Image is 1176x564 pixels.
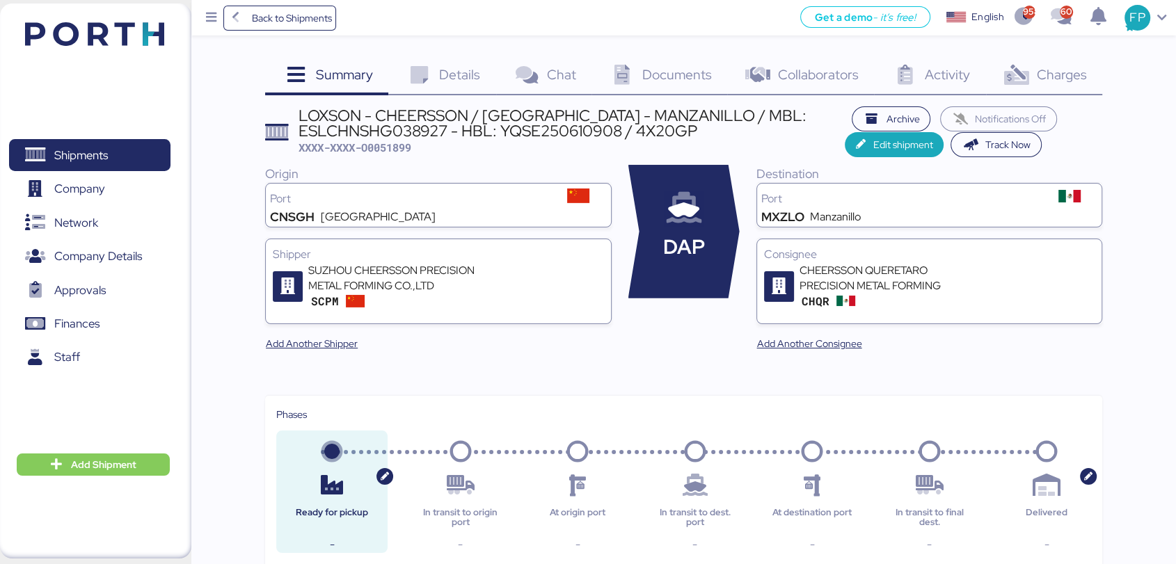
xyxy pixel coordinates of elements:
[299,108,845,139] div: LOXSON - CHEERSSON / [GEOGRAPHIC_DATA] - MANZANILLO / MBL: ESLCHNSHG038927 - HBL: YQSE250610908 /...
[9,308,170,340] a: Finances
[764,246,1095,263] div: Consignee
[71,456,136,473] span: Add Shipment
[270,193,550,204] div: Port
[800,263,967,293] div: CHEERSSON QUERETARO PRECISION METAL FORMING
[54,246,142,266] span: Company Details
[852,106,931,131] button: Archive
[251,10,331,26] span: Back to Shipments
[845,132,944,157] button: Edit shipment
[266,335,358,352] span: Add Another Shipper
[884,508,974,528] div: In transit to final dest.
[9,139,170,171] a: Shipments
[439,65,480,83] span: Details
[17,453,170,476] button: Add Shipment
[416,536,505,553] div: -
[940,106,1057,131] button: Notifications Off
[321,211,436,223] div: [GEOGRAPHIC_DATA]
[1002,536,1091,553] div: -
[9,173,170,205] a: Company
[971,10,1003,24] div: English
[54,280,106,300] span: Approvals
[223,6,337,31] a: Back to Shipments
[768,536,857,553] div: -
[884,536,974,553] div: -
[265,165,611,183] div: Origin
[9,341,170,373] a: Staff
[276,407,1091,422] div: Phases
[975,111,1046,127] span: Notifications Off
[533,536,622,553] div: -
[985,136,1031,153] span: Track Now
[1129,8,1145,26] span: FP
[1036,65,1086,83] span: Charges
[778,65,859,83] span: Collaborators
[416,508,505,528] div: In transit to origin port
[287,508,376,528] div: Ready for pickup
[650,536,739,553] div: -
[54,213,98,233] span: Network
[546,65,575,83] span: Chat
[642,65,712,83] span: Documents
[886,111,919,127] span: Archive
[308,263,475,293] div: SUZHOU CHEERSSON PRECISION METAL FORMING CO.,LTD
[650,508,739,528] div: In transit to dest. port
[273,246,603,263] div: Shipper
[951,132,1042,157] button: Track Now
[287,536,376,553] div: -
[54,145,108,166] span: Shipments
[663,232,705,262] span: DAP
[768,508,857,528] div: At destination port
[54,347,80,367] span: Staff
[761,211,804,223] div: MXZLO
[200,6,223,30] button: Menu
[270,211,315,223] div: CNSGH
[757,335,862,352] span: Add Another Consignee
[533,508,622,528] div: At origin port
[316,65,373,83] span: Summary
[925,65,970,83] span: Activity
[9,241,170,273] a: Company Details
[1002,508,1091,528] div: Delivered
[873,136,932,153] span: Edit shipment
[9,274,170,306] a: Approvals
[255,331,369,356] button: Add Another Shipper
[746,331,873,356] button: Add Another Consignee
[9,207,170,239] a: Network
[54,314,100,334] span: Finances
[756,165,1102,183] div: Destination
[54,179,105,199] span: Company
[761,193,1042,204] div: Port
[810,211,861,223] div: Manzanillo
[299,140,411,154] span: XXXX-XXXX-O0051899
